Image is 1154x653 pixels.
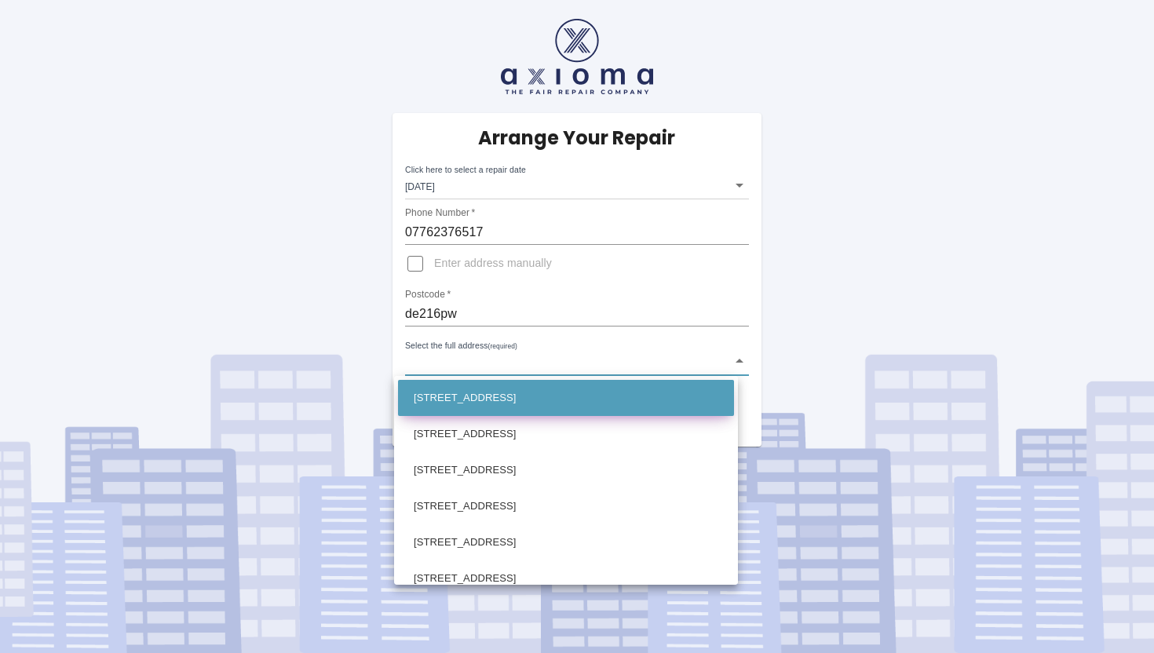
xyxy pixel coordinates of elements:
[398,488,734,524] li: [STREET_ADDRESS]
[398,452,734,488] li: [STREET_ADDRESS]
[398,380,734,416] li: [STREET_ADDRESS]
[398,416,734,452] li: [STREET_ADDRESS]
[398,524,734,560] li: [STREET_ADDRESS]
[398,560,734,596] li: [STREET_ADDRESS]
